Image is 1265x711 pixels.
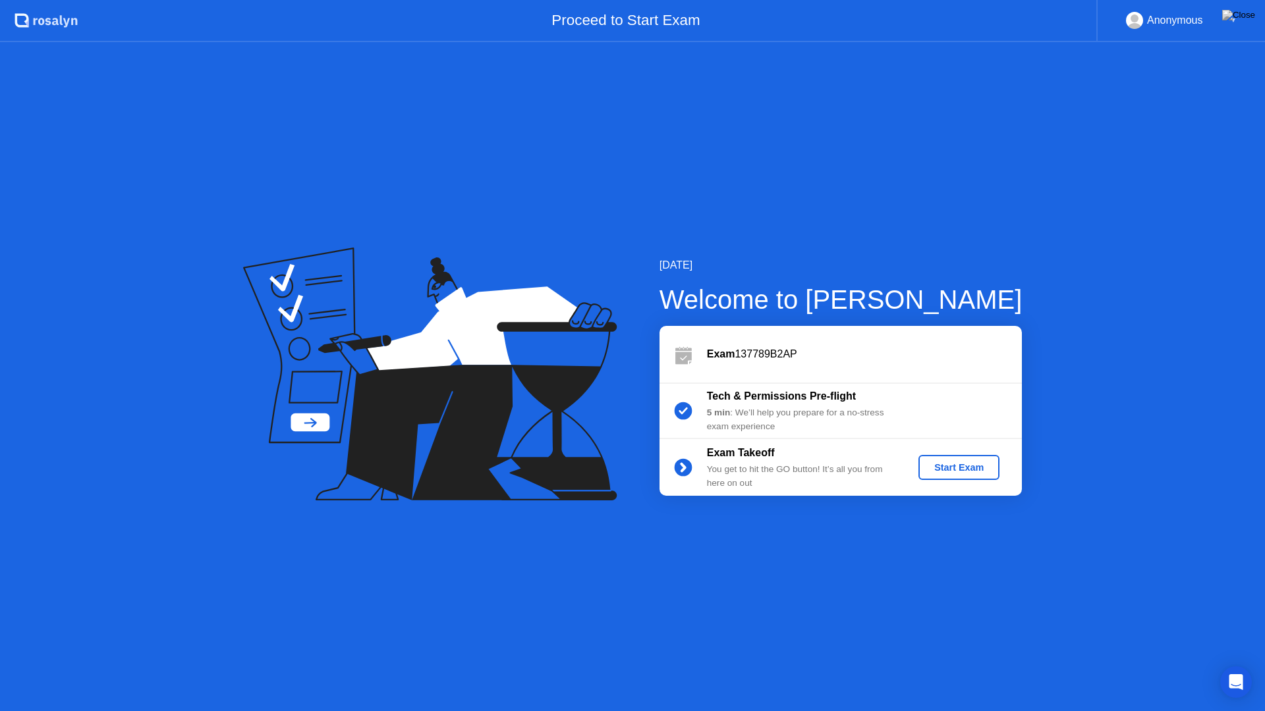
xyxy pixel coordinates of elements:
b: 5 min [707,408,731,417]
div: You get to hit the GO button! It’s all you from here on out [707,463,897,490]
div: 137789B2AP [707,346,1022,362]
div: Welcome to [PERSON_NAME] [660,280,1023,319]
b: Exam [707,348,735,359]
div: Anonymous [1147,12,1203,29]
div: : We’ll help you prepare for a no-stress exam experience [707,406,897,433]
b: Exam Takeoff [707,447,775,458]
b: Tech & Permissions Pre-flight [707,390,856,402]
div: Start Exam [924,462,994,473]
button: Start Exam [918,455,999,480]
div: Open Intercom Messenger [1220,666,1252,698]
img: Close [1222,10,1255,20]
div: [DATE] [660,257,1023,273]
